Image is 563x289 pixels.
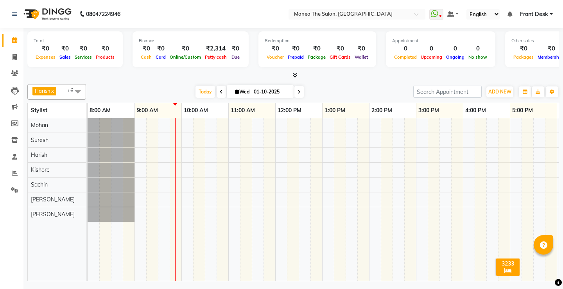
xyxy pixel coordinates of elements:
[486,86,513,97] button: ADD NEW
[265,54,286,60] span: Voucher
[463,105,488,116] a: 4:00 PM
[67,87,79,93] span: +6
[139,38,242,44] div: Finance
[34,38,117,44] div: Total
[31,151,47,158] span: Harish
[230,54,242,60] span: Due
[57,44,73,53] div: ₹0
[286,54,306,60] span: Prepaid
[31,136,48,144] span: Suresh
[286,44,306,53] div: ₹0
[31,122,48,129] span: Mohan
[444,44,466,53] div: 0
[419,54,444,60] span: Upcoming
[31,166,50,173] span: Kishore
[154,44,168,53] div: ₹0
[195,86,215,98] span: Today
[154,54,168,60] span: Card
[392,54,419,60] span: Completed
[31,196,75,203] span: [PERSON_NAME]
[265,38,370,44] div: Redemption
[203,44,229,53] div: ₹2,314
[416,105,441,116] a: 3:00 PM
[353,44,370,53] div: ₹0
[86,3,120,25] b: 08047224946
[139,44,154,53] div: ₹0
[530,258,555,281] iframe: chat widget
[510,105,535,116] a: 5:00 PM
[511,54,536,60] span: Packages
[306,54,328,60] span: Package
[466,44,489,53] div: 0
[323,105,347,116] a: 1:00 PM
[444,54,466,60] span: Ongoing
[265,44,286,53] div: ₹0
[229,44,242,53] div: ₹0
[182,105,210,116] a: 10:00 AM
[353,54,370,60] span: Wallet
[31,107,47,114] span: Stylist
[419,44,444,53] div: 0
[94,54,117,60] span: Products
[511,44,536,53] div: ₹0
[31,211,75,218] span: [PERSON_NAME]
[168,44,203,53] div: ₹0
[328,44,353,53] div: ₹0
[520,10,548,18] span: Front Desk
[233,89,251,95] span: Wed
[73,44,94,53] div: ₹0
[31,181,48,188] span: Sachin
[229,105,257,116] a: 11:00 AM
[20,3,74,25] img: logo
[57,54,73,60] span: Sales
[306,44,328,53] div: ₹0
[135,105,160,116] a: 9:00 AM
[35,88,50,94] span: Harish
[139,54,154,60] span: Cash
[488,89,511,95] span: ADD NEW
[203,54,229,60] span: Petty cash
[392,38,489,44] div: Appointment
[392,44,419,53] div: 0
[73,54,94,60] span: Services
[498,260,518,267] div: 3233
[328,54,353,60] span: Gift Cards
[276,105,303,116] a: 12:00 PM
[168,54,203,60] span: Online/Custom
[413,86,482,98] input: Search Appointment
[94,44,117,53] div: ₹0
[466,54,489,60] span: No show
[50,88,54,94] a: x
[251,86,290,98] input: 2025-10-01
[369,105,394,116] a: 2:00 PM
[34,44,57,53] div: ₹0
[88,105,113,116] a: 8:00 AM
[34,54,57,60] span: Expenses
